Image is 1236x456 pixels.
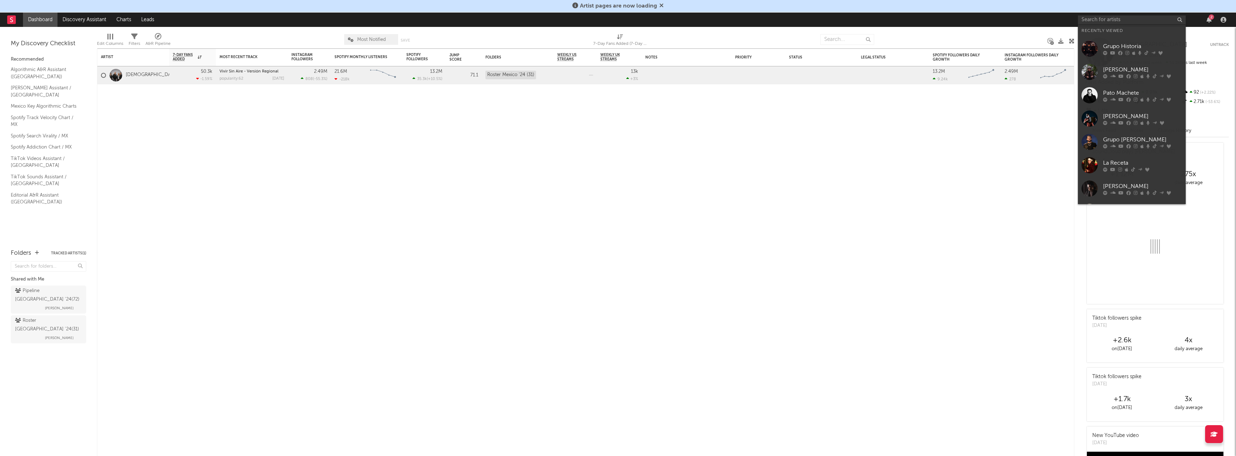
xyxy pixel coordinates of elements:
[1210,41,1229,48] button: Untrack
[1078,154,1186,177] a: La Receta
[1092,322,1142,329] div: [DATE]
[11,286,86,314] a: Pipeline [GEOGRAPHIC_DATA] '24(72)[PERSON_NAME]
[1078,37,1186,60] a: Grupo Historia
[291,53,317,61] div: Instagram Followers
[272,77,284,81] div: [DATE]
[1089,345,1155,353] div: on [DATE]
[51,251,86,255] button: Tracked Artists(1)
[1155,179,1222,187] div: daily average
[820,34,874,45] input: Search...
[305,77,313,81] span: 808
[789,55,836,60] div: Status
[417,77,427,81] span: 35.3k
[1181,97,1229,107] div: 2.71k
[557,53,582,61] span: Weekly US Streams
[1078,130,1186,154] a: Grupo [PERSON_NAME]
[11,39,86,48] div: My Discovery Checklist
[600,53,627,61] span: Weekly UK Streams
[1103,42,1182,51] div: Grupo Historia
[314,77,326,81] span: -55.3 %
[335,55,388,59] div: Spotify Monthly Listeners
[11,173,79,188] a: TikTok Sounds Assistant / [GEOGRAPHIC_DATA]
[1207,17,1212,23] button: 2
[11,155,79,169] a: TikTok Videos Assistant / [GEOGRAPHIC_DATA]
[1199,91,1216,95] span: +2.22 %
[1103,65,1182,74] div: [PERSON_NAME]
[23,13,57,27] a: Dashboard
[1155,395,1222,404] div: 3 x
[220,70,278,74] a: Vivir Sin Aire - Versión Regional
[735,55,764,60] div: Priority
[1005,69,1018,74] div: 2.49M
[1078,177,1186,200] a: [PERSON_NAME]
[196,76,212,81] div: -1.59 %
[11,249,31,258] div: Folders
[593,30,647,51] div: 7-Day Fans Added (7-Day Fans Added)
[1103,135,1182,144] div: Grupo [PERSON_NAME]
[1103,89,1182,97] div: Pato Machete
[1155,404,1222,412] div: daily average
[314,69,327,74] div: 2.49M
[1204,100,1220,104] span: -53.6 %
[1155,170,1222,179] div: 275 x
[11,315,86,343] a: Roster [GEOGRAPHIC_DATA] '24(31)[PERSON_NAME]
[220,55,273,59] div: Most Recent Track
[1005,77,1016,81] div: 278
[11,66,79,80] a: Algorithmic A&R Assistant ([GEOGRAPHIC_DATA])
[201,69,212,74] div: 50.3k
[1078,60,1186,84] a: [PERSON_NAME]
[1078,107,1186,130] a: [PERSON_NAME]
[11,275,86,284] div: Shared with Me
[449,71,478,80] div: 71.1
[357,37,386,42] span: Most Notified
[1092,432,1139,439] div: New YouTube video
[580,3,657,9] span: Artist pages are now loading
[173,53,196,61] span: 7-Day Fans Added
[1103,159,1182,167] div: La Receta
[1078,84,1186,107] a: Pato Machete
[45,334,74,342] span: [PERSON_NAME]
[11,55,86,64] div: Recommended
[1092,381,1142,388] div: [DATE]
[659,3,664,9] span: Dismiss
[1089,404,1155,412] div: on [DATE]
[367,66,399,84] svg: Chart title
[97,39,123,48] div: Edit Columns
[933,53,987,62] div: Spotify Followers Daily Growth
[401,38,410,42] button: Save
[1209,14,1214,20] div: 2
[428,77,441,81] span: +10.5 %
[126,72,178,78] a: [DEMOGRAPHIC_DATA]
[485,55,539,60] div: Folders
[965,66,997,84] svg: Chart title
[101,55,155,59] div: Artist
[111,13,136,27] a: Charts
[11,114,79,128] a: Spotify Track Velocity Chart / MX
[1037,66,1069,84] svg: Chart title
[97,30,123,51] div: Edit Columns
[57,13,111,27] a: Discovery Assistant
[220,77,243,81] div: popularity: 62
[146,39,171,48] div: A&R Pipeline
[335,77,350,81] div: -218k
[220,70,284,74] div: Vivir Sin Aire - Versión Regional
[412,76,442,81] div: ( )
[593,39,647,48] div: 7-Day Fans Added (7-Day Fans Added)
[11,191,79,206] a: Editorial A&R Assistant ([GEOGRAPHIC_DATA])
[1078,15,1186,24] input: Search for artists
[11,132,79,140] a: Spotify Search Virality / MX
[129,39,140,48] div: Filters
[15,316,80,334] div: Roster [GEOGRAPHIC_DATA] '24 ( 31 )
[430,69,442,74] div: 13.2M
[1103,112,1182,121] div: [PERSON_NAME]
[129,30,140,51] div: Filters
[449,53,467,62] div: Jump Score
[933,69,945,74] div: 13.2M
[335,69,347,74] div: 21.6M
[631,69,638,74] div: 13k
[1092,373,1142,381] div: Tiktok followers spike
[485,71,536,79] div: Roster Mexico '24 (31)
[1155,336,1222,345] div: 4 x
[933,77,948,81] div: 9.24k
[45,304,74,312] span: [PERSON_NAME]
